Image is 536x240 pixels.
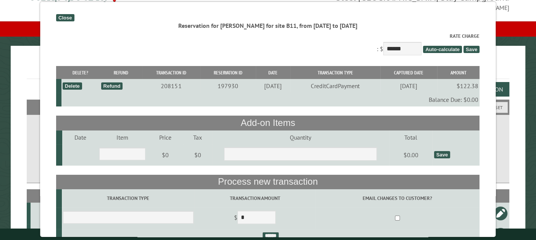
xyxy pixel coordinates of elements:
[61,93,480,106] td: Balance Due: $0.00
[142,66,200,79] th: Transaction ID
[389,144,433,166] td: $0.00
[437,79,479,93] td: $122.38
[56,175,479,189] th: Process new transaction
[63,195,194,202] label: Transaction Type
[290,66,380,79] th: Transaction Type
[437,66,479,79] th: Amount
[200,66,256,79] th: Reservation ID
[212,130,389,144] td: Quantity
[63,82,82,90] div: Delete
[316,195,478,202] label: Email changes to customer?
[62,130,98,144] td: Date
[147,130,184,144] td: Price
[389,130,433,144] td: Total
[31,189,68,203] th: Site
[463,46,479,53] span: Save
[56,32,479,57] div: : $
[380,66,437,79] th: Captured Date
[100,66,142,79] th: Refund
[195,208,315,229] td: $
[61,66,100,79] th: Delete?
[27,58,509,79] h1: Reservations
[27,100,509,114] h2: Filters
[485,102,508,113] button: Reset
[34,209,67,217] div: B5
[423,46,462,53] span: Auto-calculate
[184,130,212,144] td: Tax
[147,144,184,166] td: $0
[434,151,450,158] div: Save
[56,32,479,40] label: Rate Charge
[142,79,200,93] td: 208151
[56,14,74,21] div: Close
[380,79,437,93] td: [DATE]
[56,21,479,30] div: Reservation for [PERSON_NAME] for site B11, from [DATE] to [DATE]
[290,79,380,93] td: CreditCardPayment
[56,116,479,130] th: Add-on Items
[256,79,290,93] td: [DATE]
[101,82,123,90] div: Refund
[256,66,290,79] th: Date
[196,195,314,202] label: Transaction Amount
[184,144,212,166] td: $0
[98,130,147,144] td: Item
[200,79,256,93] td: 197930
